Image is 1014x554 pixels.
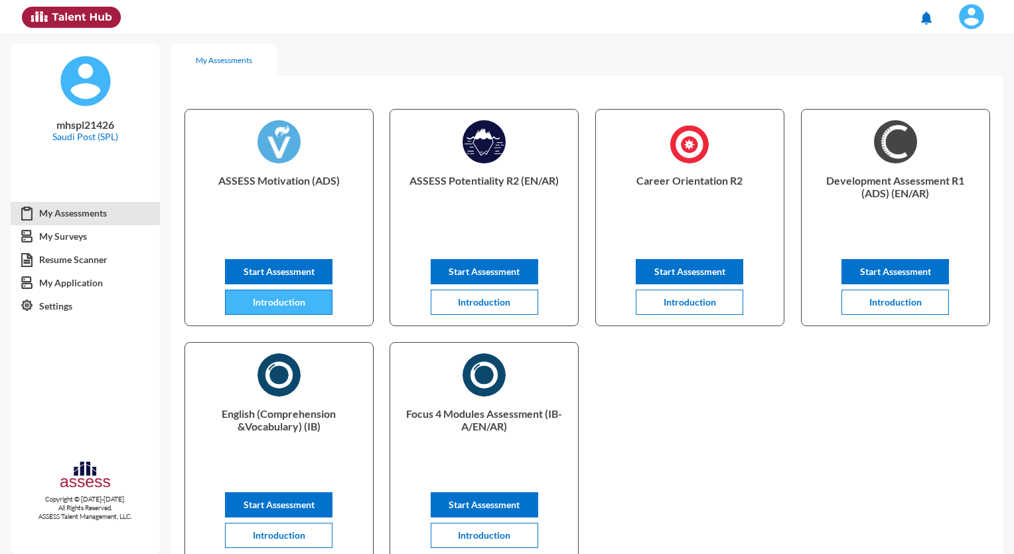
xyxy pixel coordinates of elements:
[225,492,332,517] button: Start Assessment
[196,407,362,460] p: English (Comprehension &Vocabulary) (IB)
[11,201,160,225] a: My Assessments
[841,259,949,284] button: Start Assessment
[431,259,538,284] button: Start Assessment
[253,296,305,308] span: Introduction
[668,120,711,168] img: Career_Orientation_R2_1725960277734
[11,271,160,295] a: My Application
[21,118,149,131] p: mhspl21426
[21,131,149,142] p: Saudi Post (SPL)
[257,353,301,397] img: English_(Comprehension_&Vocabulary)_(IB)_1730317988001
[636,266,743,277] a: Start Assessment
[225,290,332,315] button: Introduction
[841,266,949,277] a: Start Assessment
[458,529,510,541] span: Introduction
[401,407,567,460] p: Focus 4 Modules Assessment (IB- A/EN/AR)
[401,174,567,227] p: ASSESS Potentiality R2 (EN/AR)
[196,55,252,65] div: My Assessments
[59,54,112,108] img: default%20profile%20image.svg
[11,225,160,248] a: My Surveys
[664,296,716,308] span: Introduction
[874,120,917,163] img: AR)_1726044597422
[458,296,510,308] span: Introduction
[654,266,725,277] span: Start Assessment
[225,259,332,284] button: Start Assessment
[196,174,362,227] p: ASSESS Motivation (ADS)
[253,529,305,541] span: Introduction
[449,499,520,510] span: Start Assessment
[225,499,332,510] a: Start Assessment
[463,120,506,163] img: ASSESS_Potentiality_R2_1725966368866
[431,492,538,517] button: Start Assessment
[225,266,332,277] a: Start Assessment
[841,290,949,315] button: Introduction
[463,353,506,397] img: AR)_1730316400291
[918,10,934,26] mat-icon: notifications
[431,499,538,510] a: Start Assessment
[11,495,160,521] p: Copyright © [DATE]-[DATE]. All Rights Reserved. ASSESS Talent Management, LLC.
[244,266,315,277] span: Start Assessment
[59,460,111,492] img: assesscompany-logo.png
[812,174,979,227] p: Development Assessment R1 (ADS) (EN/AR)
[11,248,160,272] a: Resume Scanner
[431,290,538,315] button: Introduction
[449,266,520,277] span: Start Assessment
[11,294,160,318] a: Settings
[244,499,315,510] span: Start Assessment
[225,523,332,548] button: Introduction
[636,290,743,315] button: Introduction
[431,523,538,548] button: Introduction
[869,296,922,308] span: Introduction
[431,266,538,277] a: Start Assessment
[636,259,743,284] button: Start Assessment
[860,266,931,277] span: Start Assessment
[607,174,773,227] p: Career Orientation R2
[257,120,301,163] img: ASSESS_Motivation_(ADS)_1726044876717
